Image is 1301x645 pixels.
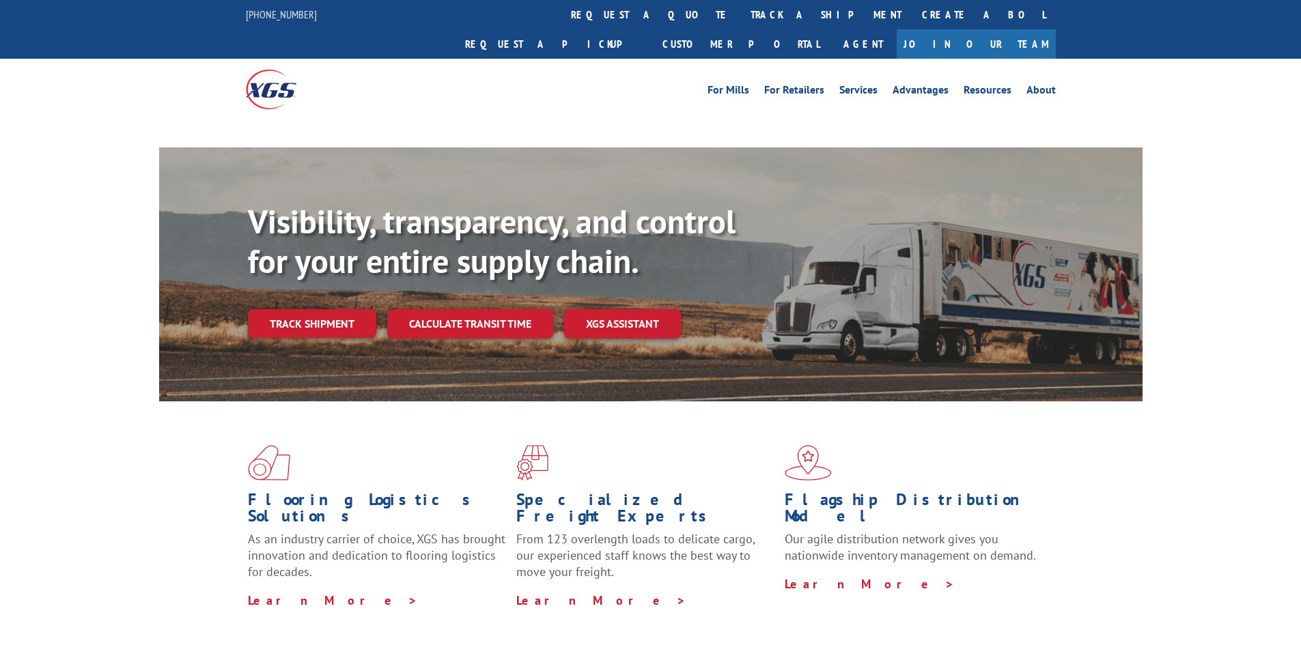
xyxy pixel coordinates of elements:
img: xgs-icon-focused-on-flooring-red [516,445,548,481]
p: From 123 overlength loads to delicate cargo, our experienced staff knows the best way to move you... [516,531,774,592]
a: About [1026,85,1056,100]
a: Learn More > [516,592,686,608]
a: Agent [830,29,897,59]
a: Resources [964,85,1011,100]
a: Customer Portal [652,29,830,59]
a: For Retailers [764,85,824,100]
a: Request a pickup [455,29,652,59]
b: Visibility, transparency, and control for your entire supply chain. [248,200,736,282]
a: [PHONE_NUMBER] [246,8,317,21]
a: Calculate transit time [387,309,553,339]
h1: Flagship Distribution Model [785,491,1043,531]
img: xgs-icon-total-supply-chain-intelligence-red [248,445,290,481]
img: xgs-icon-flagship-distribution-model-red [785,445,832,481]
a: Learn More > [785,576,955,592]
h1: Flooring Logistics Solutions [248,491,506,531]
a: XGS ASSISTANT [564,309,681,339]
a: Track shipment [248,309,376,338]
a: Join Our Team [897,29,1056,59]
a: Services [839,85,878,100]
span: As an industry carrier of choice, XGS has brought innovation and dedication to flooring logistics... [248,531,505,579]
a: For Mills [708,85,749,100]
a: Learn More > [248,592,418,608]
h1: Specialized Freight Experts [516,491,774,531]
span: Our agile distribution network gives you nationwide inventory management on demand. [785,531,1036,563]
a: Advantages [893,85,949,100]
